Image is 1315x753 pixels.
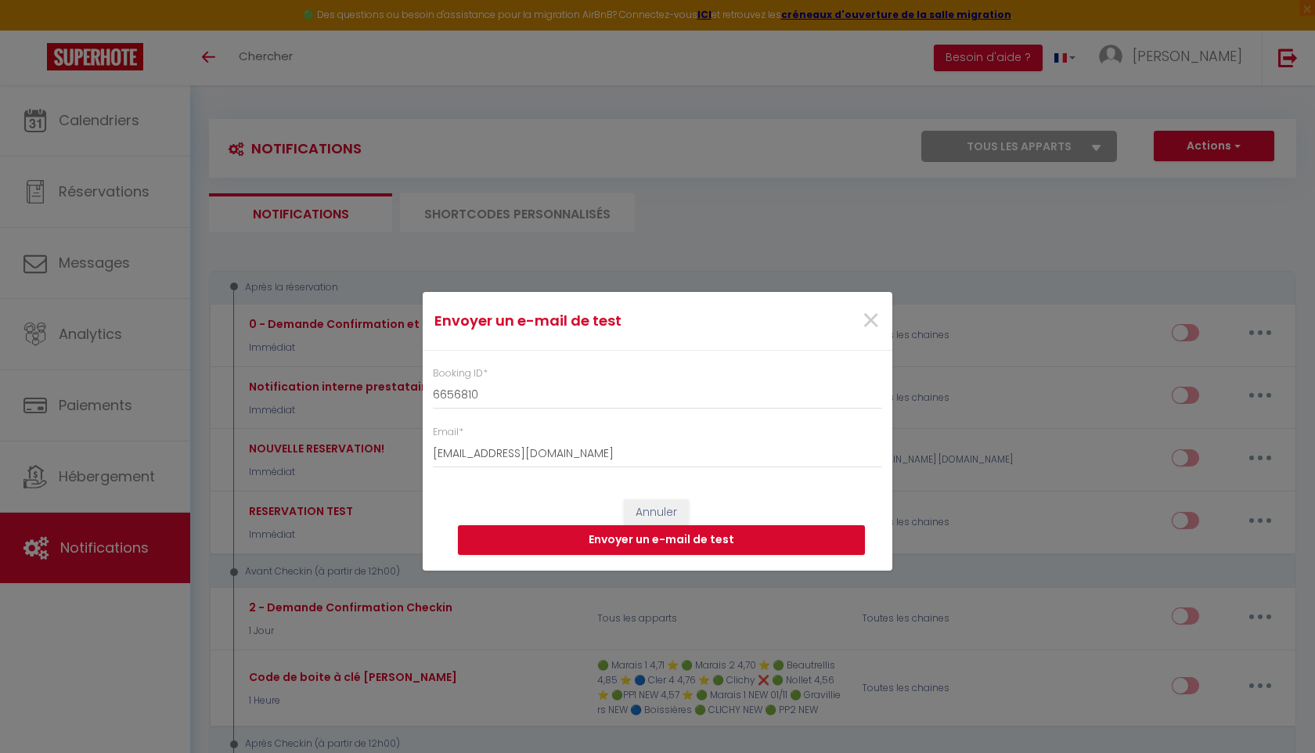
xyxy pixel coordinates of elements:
[458,525,865,555] button: Envoyer un e-mail de test
[861,297,881,344] span: ×
[624,499,689,526] button: Annuler
[861,304,881,338] button: Close
[433,425,463,440] label: Email
[433,366,488,381] label: Booking ID
[434,310,725,332] h4: Envoyer un e-mail de test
